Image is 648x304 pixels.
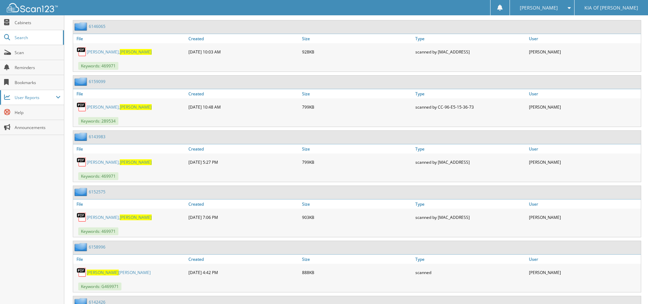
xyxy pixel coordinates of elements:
[187,100,300,114] div: [DATE] 10:48 AM
[520,6,558,10] span: [PERSON_NAME]
[78,283,121,290] span: Keywords: G469971
[414,199,527,209] a: Type
[527,255,641,264] a: User
[414,100,527,114] div: scanned by CC-96-E5-15-36-73
[614,271,648,304] iframe: Chat Widget
[527,210,641,224] div: [PERSON_NAME]
[74,188,89,196] img: folder2.png
[15,20,61,26] span: Cabinets
[120,49,152,55] span: [PERSON_NAME]
[89,244,105,250] a: 6158996
[78,62,118,70] span: Keywords: 469971
[300,255,414,264] a: Size
[15,35,60,41] span: Search
[527,199,641,209] a: User
[527,45,641,59] div: [PERSON_NAME]
[120,104,152,110] span: [PERSON_NAME]
[77,157,87,167] img: PDF.png
[300,34,414,43] a: Size
[77,47,87,57] img: PDF.png
[73,199,187,209] a: File
[414,144,527,154] a: Type
[187,89,300,98] a: Created
[300,144,414,154] a: Size
[73,34,187,43] a: File
[77,102,87,112] img: PDF.png
[15,50,61,55] span: Scan
[87,270,151,275] a: [PERSON_NAME][PERSON_NAME]
[300,199,414,209] a: Size
[584,6,638,10] span: KIA Of [PERSON_NAME]
[15,80,61,85] span: Bookmarks
[78,172,118,180] span: Keywords: 469971
[15,95,56,100] span: User Reports
[89,134,105,140] a: 6143983
[300,266,414,279] div: 888KB
[300,89,414,98] a: Size
[74,77,89,86] img: folder2.png
[527,155,641,169] div: [PERSON_NAME]
[89,23,105,29] a: 6146065
[414,89,527,98] a: Type
[414,255,527,264] a: Type
[87,104,152,110] a: [PERSON_NAME],[PERSON_NAME]
[89,189,105,195] a: 6152575
[187,144,300,154] a: Created
[300,45,414,59] div: 928KB
[187,155,300,169] div: [DATE] 5:27 PM
[87,49,152,55] a: [PERSON_NAME],[PERSON_NAME]
[187,266,300,279] div: [DATE] 4:42 PM
[7,3,58,12] img: scan123-logo-white.svg
[300,155,414,169] div: 799KB
[15,125,61,130] span: Announcements
[300,210,414,224] div: 903KB
[120,159,152,165] span: [PERSON_NAME]
[187,34,300,43] a: Created
[527,100,641,114] div: [PERSON_NAME]
[89,79,105,84] a: 6159099
[15,110,61,115] span: Help
[187,45,300,59] div: [DATE] 10:03 AM
[87,159,152,165] a: [PERSON_NAME],[PERSON_NAME]
[78,227,118,235] span: Keywords: 469971
[187,210,300,224] div: [DATE] 7:06 PM
[527,144,641,154] a: User
[73,144,187,154] a: File
[187,199,300,209] a: Created
[527,266,641,279] div: [PERSON_NAME]
[74,132,89,141] img: folder2.png
[187,255,300,264] a: Created
[414,266,527,279] div: scanned
[74,243,89,251] img: folder2.png
[414,210,527,224] div: scanned by [MAC_ADDRESS]
[73,89,187,98] a: File
[414,155,527,169] div: scanned by [MAC_ADDRESS]
[73,255,187,264] a: File
[74,22,89,31] img: folder2.png
[15,65,61,70] span: Reminders
[527,89,641,98] a: User
[77,267,87,277] img: PDF.png
[300,100,414,114] div: 799KB
[87,214,152,220] a: [PERSON_NAME],[PERSON_NAME]
[78,117,118,125] span: Keywords: 289534
[414,34,527,43] a: Type
[527,34,641,43] a: User
[120,214,152,220] span: [PERSON_NAME]
[87,270,119,275] span: [PERSON_NAME]
[77,212,87,222] img: PDF.png
[414,45,527,59] div: scanned by [MAC_ADDRESS]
